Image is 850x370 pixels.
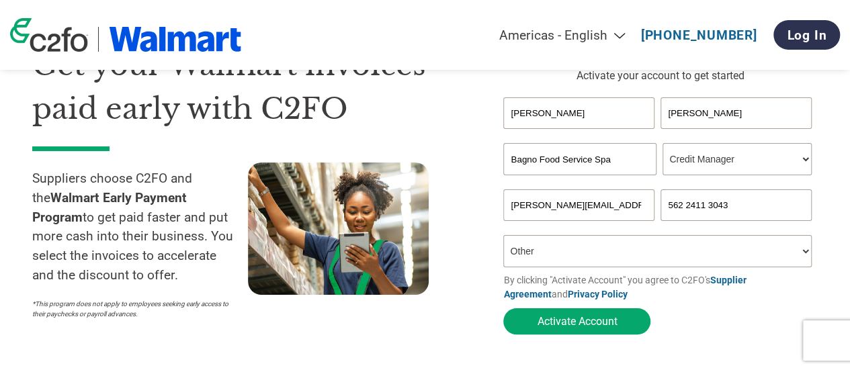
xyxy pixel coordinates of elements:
[503,189,654,221] input: Invalid Email format
[641,28,757,43] a: [PHONE_NUMBER]
[32,44,463,130] h1: Get your Walmart invoices paid early with C2FO
[661,97,811,129] input: Last Name*
[32,169,248,285] p: Suppliers choose C2FO and the to get paid faster and put more cash into their business. You selec...
[661,189,811,221] input: Phone*
[32,299,235,319] p: *This program does not apply to employees seeking early access to their paychecks or payroll adva...
[567,289,627,299] a: Privacy Policy
[32,190,187,225] strong: Walmart Early Payment Program
[503,177,811,184] div: Invalid company name or company name is too long
[503,68,818,84] p: Activate your account to get started
[773,20,840,50] a: Log In
[663,143,811,175] select: Title/Role
[503,143,656,175] input: Your company name*
[503,273,818,302] p: By clicking "Activate Account" you agree to C2FO's and
[661,130,811,138] div: Invalid last name or last name is too long
[10,18,88,52] img: c2fo logo
[503,308,650,334] button: Activate Account
[248,163,429,295] img: supply chain worker
[661,222,811,230] div: Inavlid Phone Number
[503,130,654,138] div: Invalid first name or first name is too long
[503,222,654,230] div: Inavlid Email Address
[503,97,654,129] input: First Name*
[109,27,241,52] img: Walmart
